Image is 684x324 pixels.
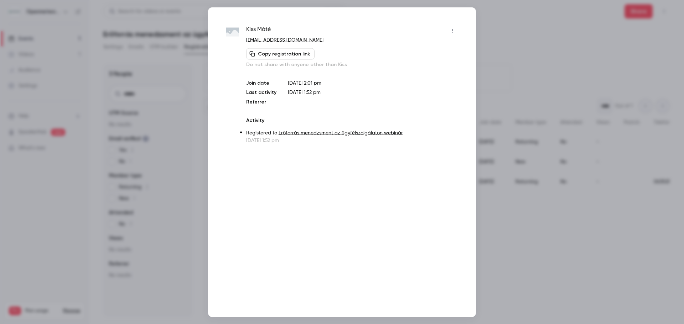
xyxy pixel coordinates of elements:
[246,129,458,137] p: Registered to
[246,61,458,68] p: Do not share with anyone other than Kiss
[246,137,458,144] p: [DATE] 1:52 pm
[246,37,323,42] a: [EMAIL_ADDRESS][DOMAIN_NAME]
[246,98,276,105] p: Referrer
[246,25,271,36] span: Kiss Máté
[246,79,276,86] p: Join date
[246,48,315,59] button: Copy registration link
[246,117,458,124] p: Activity
[246,89,276,96] p: Last activity
[288,79,458,86] p: [DATE] 2:01 pm
[226,28,239,36] img: marketingstore.hu
[288,90,321,95] span: [DATE] 1:52 pm
[279,130,403,135] a: Erőforrás menedzsment az ügyfélszolgálaton webinár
